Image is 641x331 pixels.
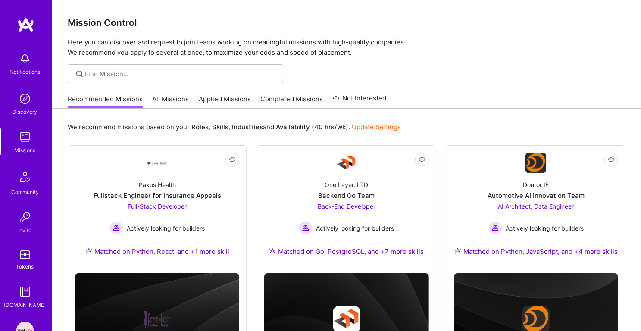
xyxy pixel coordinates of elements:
[336,153,357,173] img: Company Logo
[318,191,375,200] div: Backend Go Team
[316,224,394,233] span: Actively looking for builders
[94,191,221,200] div: Fullstack Engineer for Insurance Appeals
[276,123,348,131] b: Availability (40 hrs/wk)
[15,146,36,155] div: Missions
[13,107,38,116] div: Discovery
[299,221,313,235] img: Actively looking for builders
[68,17,625,28] h3: Mission Control
[454,153,618,266] a: Company LogoDoutor IEAutomotive AI Innovation TeamAI Architect, Data Engineer Actively looking fo...
[269,247,424,256] div: Matched on Go, PostgreSQL, and +7 more skills
[153,94,189,109] a: All Missions
[318,203,375,210] span: Back-End Developer
[17,17,34,33] img: logo
[523,180,549,189] div: Doutor IE
[229,156,236,163] i: icon EyeClosed
[16,50,34,67] img: bell
[147,161,168,165] img: Company Logo
[109,221,123,235] img: Actively looking for builders
[10,67,41,76] div: Notifications
[68,94,143,109] a: Recommended Missions
[333,93,387,109] a: Not Interested
[11,187,39,197] div: Community
[4,300,46,309] div: [DOMAIN_NAME]
[127,224,205,233] span: Actively looking for builders
[454,247,461,254] img: Ateam Purple Icon
[75,153,239,266] a: Company LogoPaxos HealthFullstack Engineer for Insurance AppealsFull-Stack Developer Actively loo...
[16,90,34,107] img: discovery
[232,123,263,131] b: Industries
[16,209,34,226] img: Invite
[128,203,187,210] span: Full-Stack Developer
[68,122,401,131] p: We recommend missions based on your , , and .
[85,247,92,254] img: Ateam Purple Icon
[454,247,618,256] div: Matched on Python, JavaScript, and +4 more skills
[16,262,34,271] div: Tokens
[325,180,368,189] div: One Layer, LTD
[191,123,209,131] b: Roles
[525,153,546,173] img: Company Logo
[352,123,401,131] a: Update Settings
[488,191,585,200] div: Automotive AI Innovation Team
[85,69,277,78] input: Find Mission...
[488,221,502,235] img: Actively looking for builders
[269,247,276,254] img: Ateam Purple Icon
[139,180,176,189] div: Paxos Health
[68,37,625,58] p: Here you can discover and request to join teams working on meaningful missions with high-quality ...
[85,247,229,256] div: Matched on Python, React, and +1 more skill
[506,224,584,233] span: Actively looking for builders
[19,226,32,235] div: Invite
[419,156,425,163] i: icon EyeClosed
[20,250,30,259] img: tokens
[15,167,35,187] img: Community
[16,283,34,300] img: guide book
[75,69,84,79] i: icon SearchGrey
[498,203,574,210] span: AI Architect, Data Engineer
[608,156,615,163] i: icon EyeClosed
[199,94,251,109] a: Applied Missions
[16,128,34,146] img: teamwork
[212,123,228,131] b: Skills
[264,153,428,266] a: Company LogoOne Layer, LTDBackend Go TeamBack-End Developer Actively looking for buildersActively...
[261,94,323,109] a: Completed Missions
